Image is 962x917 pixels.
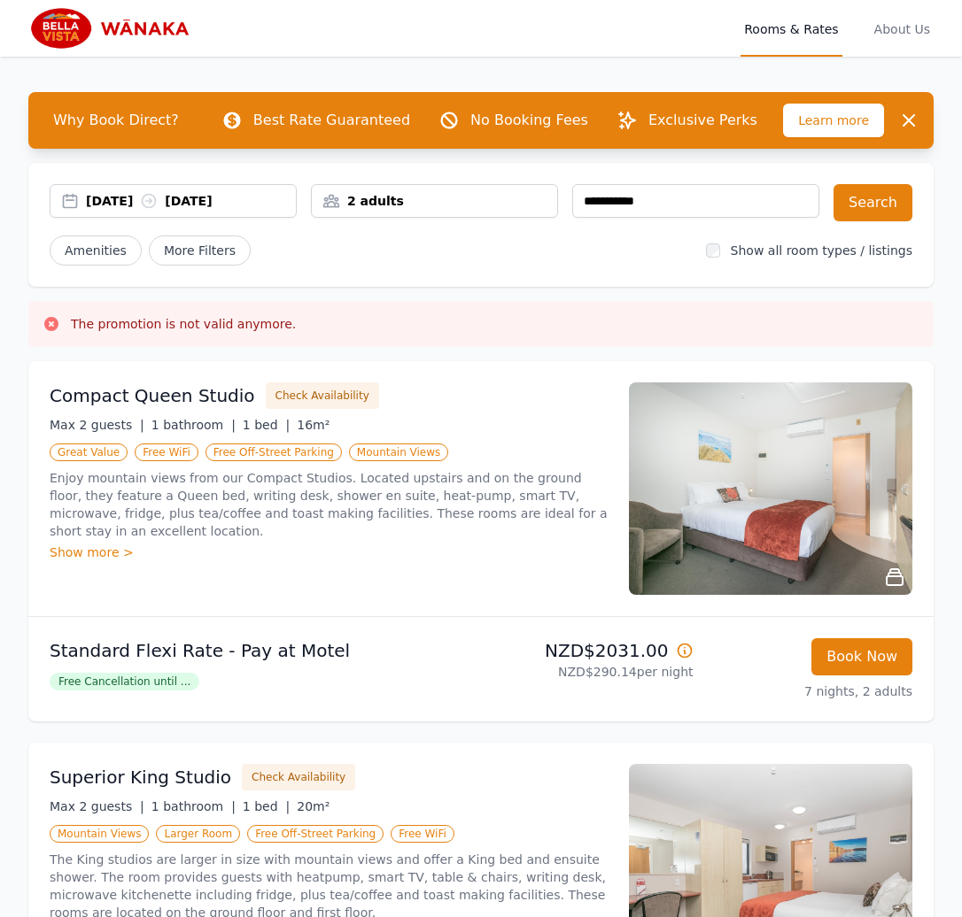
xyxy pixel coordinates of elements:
p: Standard Flexi Rate - Pay at Motel [50,638,474,663]
p: No Booking Fees [470,110,588,131]
span: Free WiFi [135,443,198,461]
button: Amenities [50,235,142,266]
span: Learn more [783,104,884,137]
span: Free WiFi [391,825,454,843]
span: Free Off-Street Parking [206,443,342,461]
img: Bella Vista Wanaka [28,7,199,50]
h3: The promotion is not valid anymore. [71,315,296,333]
h3: Superior King Studio [50,765,231,790]
span: Larger Room [156,825,240,843]
span: 1 bathroom | [151,418,236,432]
span: Mountain Views [349,443,448,461]
p: Exclusive Perks [648,110,757,131]
button: Book Now [811,638,912,675]
span: Why Book Direct? [39,103,193,138]
span: 20m² [297,799,330,813]
div: Show more > [50,543,608,561]
h3: Compact Queen Studio [50,383,255,408]
button: Search [834,184,912,221]
button: Check Availability [266,382,379,409]
span: Mountain Views [50,825,149,843]
div: 2 adults [312,192,557,210]
div: [DATE] [DATE] [86,192,296,210]
span: Free Cancellation until ... [50,673,199,690]
span: 1 bed | [243,418,290,432]
p: NZD$290.14 per night [488,663,694,681]
span: 16m² [297,418,330,432]
p: Enjoy mountain views from our Compact Studios. Located upstairs and on the ground floor, they fea... [50,469,608,540]
p: 7 nights, 2 adults [708,682,913,700]
span: 1 bathroom | [151,799,236,813]
p: NZD$2031.00 [488,638,694,663]
span: More Filters [149,235,251,266]
span: Max 2 guests | [50,799,144,813]
span: Great Value [50,443,128,461]
span: Max 2 guests | [50,418,144,432]
p: Best Rate Guaranteed [253,110,410,131]
button: Check Availability [242,764,355,790]
label: Show all room types / listings [731,243,912,258]
span: 1 bed | [243,799,290,813]
span: Free Off-Street Parking [247,825,384,843]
